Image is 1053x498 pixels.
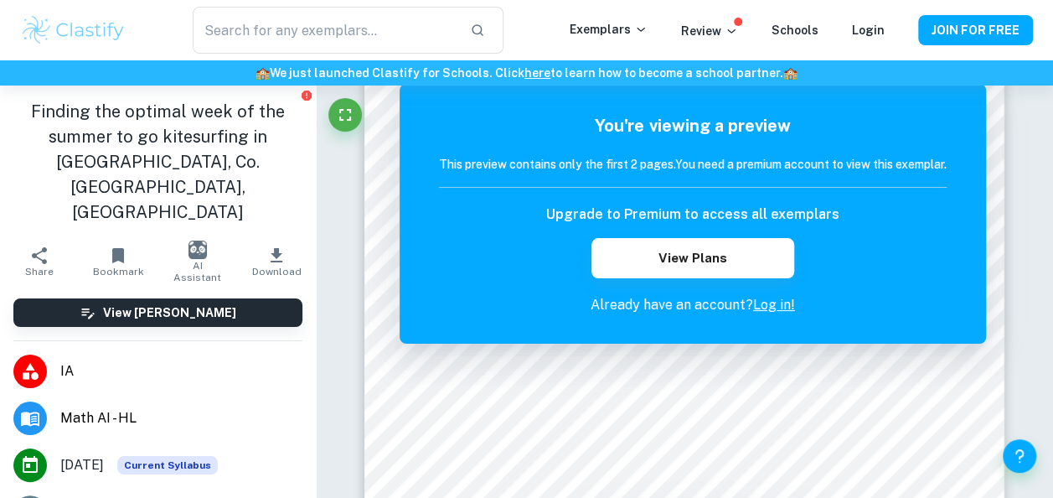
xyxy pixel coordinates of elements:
[591,238,794,278] button: View Plans
[193,7,456,54] input: Search for any exemplars...
[681,22,738,40] p: Review
[570,20,648,39] p: Exemplars
[188,241,207,259] img: AI Assistant
[60,455,104,475] span: [DATE]
[439,113,947,138] h5: You're viewing a preview
[772,23,818,37] a: Schools
[918,15,1033,45] button: JOIN FOR FREE
[1003,439,1036,473] button: Help and Feedback
[852,23,885,37] a: Login
[103,303,236,322] h6: View [PERSON_NAME]
[3,64,1050,82] h6: We just launched Clastify for Schools. Click to learn how to become a school partner.
[20,13,126,47] img: Clastify logo
[117,456,218,475] span: Current Syllabus
[237,238,316,285] button: Download
[439,295,947,315] p: Already have an account?
[168,260,227,283] span: AI Assistant
[328,98,362,132] button: Fullscreen
[79,238,157,285] button: Bookmark
[117,456,218,475] div: This exemplar is based on the current syllabus. Feel free to refer to it for inspiration/ideas wh...
[60,361,302,381] span: IA
[300,89,312,101] button: Report issue
[256,66,270,80] span: 🏫
[158,238,237,285] button: AI Assistant
[783,66,797,80] span: 🏫
[251,266,301,278] span: Download
[60,408,302,428] span: Math AI - HL
[13,298,302,327] button: View [PERSON_NAME]
[25,266,54,278] span: Share
[439,155,947,174] h6: This preview contains only the first 2 pages. You need a premium account to view this exemplar.
[13,99,302,225] h1: Finding the optimal week of the summer to go kitesurfing in [GEOGRAPHIC_DATA], Co. [GEOGRAPHIC_DA...
[524,66,550,80] a: here
[93,266,144,278] span: Bookmark
[753,297,795,313] a: Log in!
[546,205,839,225] h6: Upgrade to Premium to access all exemplars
